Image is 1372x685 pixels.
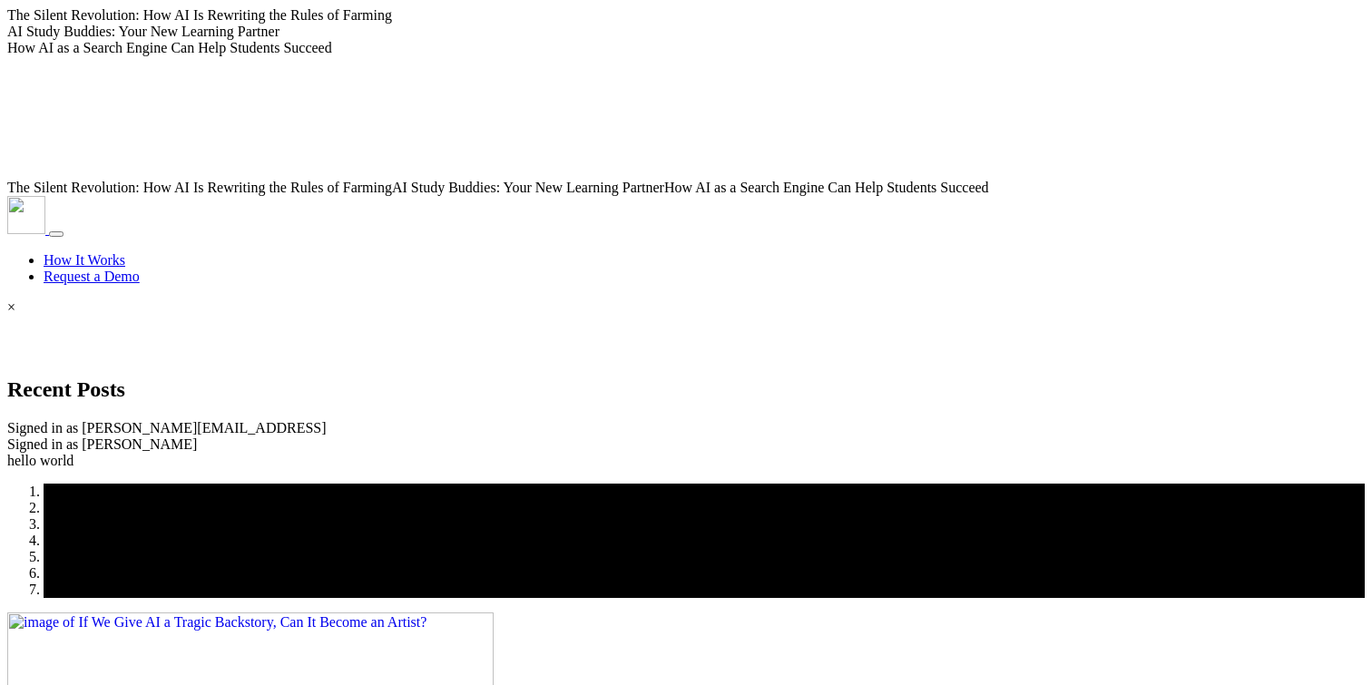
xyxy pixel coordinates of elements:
div: Signed in as [PERSON_NAME] [7,436,1365,453]
button: Toggle navigation [49,231,64,237]
div: × [7,299,1365,316]
div: Signed in as [PERSON_NAME][EMAIL_ADDRESS] [7,420,1365,436]
a: Request a Demo [44,269,140,284]
h2: Recent Posts [7,334,1365,402]
a: How It Works [44,252,125,268]
div: hello world [7,453,1365,469]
